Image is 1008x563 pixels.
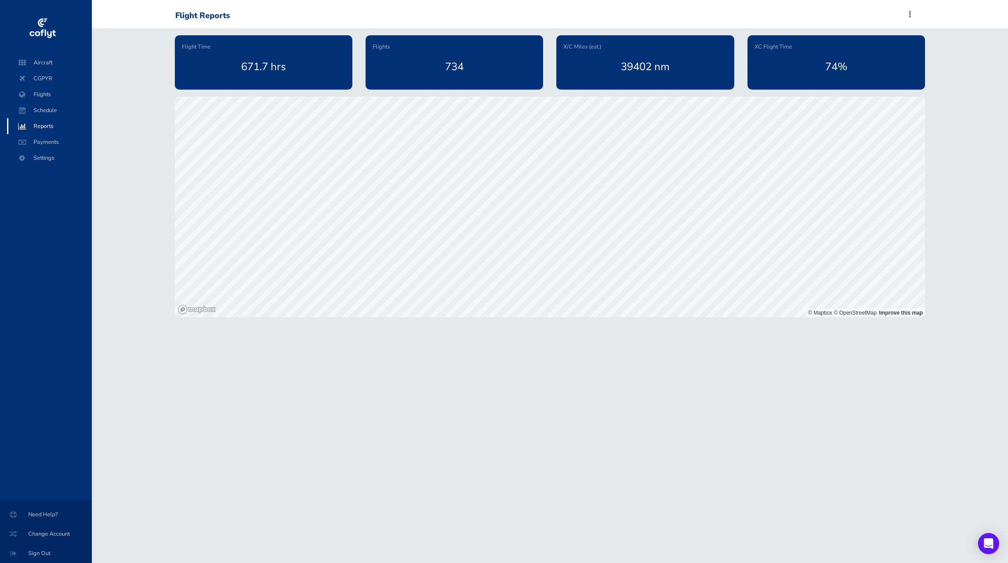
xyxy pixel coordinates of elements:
[563,51,727,82] div: 39402 nm
[11,545,81,561] span: Sign Out
[175,11,230,21] div: Flight Reports
[182,51,345,82] div: 671.7 hrs
[808,310,832,316] a: Mapbox
[879,310,923,316] a: Improve this map
[373,51,536,82] div: 734
[978,533,999,554] div: Open Intercom Messenger
[16,71,83,86] span: CGPYR
[16,134,83,150] span: Payments
[178,305,215,314] a: Mapbox logo
[28,15,57,42] img: coflyt logo
[16,102,83,118] span: Schedule
[11,507,81,522] span: Need Help?
[373,42,390,51] span: Flights
[182,42,211,51] span: Flight Time
[16,86,83,102] span: Flights
[755,51,918,82] div: 74%
[563,42,601,51] span: X/C Miles (est.)
[16,118,83,134] span: Reports
[175,97,925,317] canvas: Map
[834,310,876,316] a: OpenStreetMap
[755,42,792,51] span: XC Flight Time
[16,55,83,71] span: Aircraft
[16,150,83,166] span: Settings
[11,526,81,542] span: Change Account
